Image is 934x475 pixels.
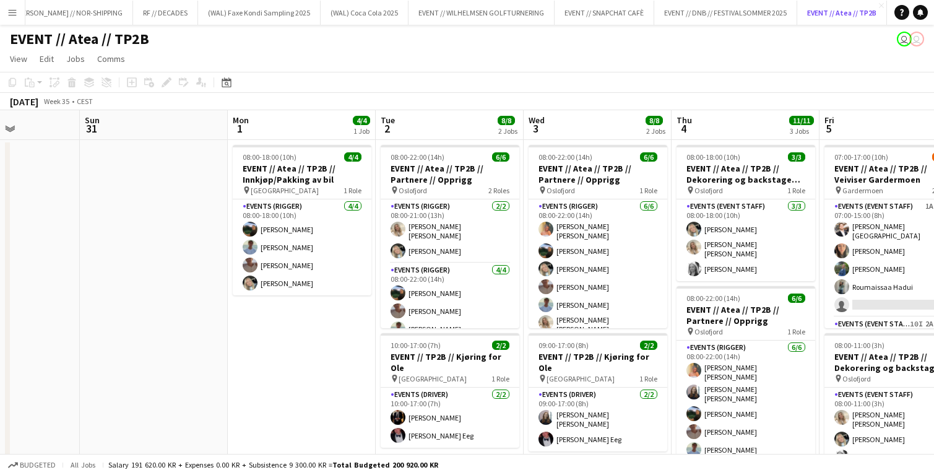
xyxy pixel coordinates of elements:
span: 08:00-22:00 (14h) [538,152,592,162]
span: 1 Role [787,327,805,336]
a: Edit [35,51,59,67]
span: Total Budgeted 200 920.00 KR [332,460,438,469]
div: 1 Job [353,126,370,136]
app-job-card: 08:00-18:00 (10h)4/4EVENT // Atea // TP2B // Innkjøp/Pakking av bil [GEOGRAPHIC_DATA]1 RoleEvents... [233,145,371,295]
h3: EVENT // TP2B // Kjøring for Ole [381,351,519,373]
span: 31 [83,121,100,136]
span: Oslofjord [842,374,871,383]
span: Comms [97,53,125,64]
span: 08:00-18:00 (10h) [243,152,296,162]
span: [GEOGRAPHIC_DATA] [399,374,467,383]
app-job-card: 10:00-17:00 (7h)2/2EVENT // TP2B // Kjøring for Ole [GEOGRAPHIC_DATA]1 RoleEvents (Driver)2/210:0... [381,333,519,448]
app-card-role: Events (Driver)2/209:00-17:00 (8h)[PERSON_NAME] [PERSON_NAME][PERSON_NAME] Eeg [529,388,667,451]
app-job-card: 08:00-18:00 (10h)3/3EVENT // Atea // TP2B // Dekorering og backstage oppsett Oslofjord1 RoleEvent... [677,145,815,281]
span: Oslofjord [547,186,575,195]
app-card-role: Events (Driver)2/210:00-17:00 (7h)[PERSON_NAME][PERSON_NAME] Eeg [381,388,519,448]
button: EVENT // Atea // TP2B [797,1,887,25]
app-user-avatar: Ole Rise [909,32,924,46]
span: 1 Role [639,374,657,383]
app-job-card: 08:00-22:00 (14h)6/6EVENT // Atea // TP2B // Partnere // Opprigg Oslofjord1 RoleEvents (Rigger)6/... [529,145,667,328]
span: Edit [40,53,54,64]
app-card-role: Events (Rigger)4/408:00-22:00 (14h)[PERSON_NAME][PERSON_NAME][PERSON_NAME] [381,263,519,363]
span: 08:00-11:00 (3h) [834,341,884,350]
div: CEST [77,97,93,106]
div: 2 Jobs [498,126,517,136]
span: 2 Roles [488,186,509,195]
a: View [5,51,32,67]
span: 6/6 [788,294,805,303]
span: Jobs [66,53,85,64]
span: 2/2 [640,341,657,350]
span: 3 [527,121,545,136]
app-card-role: Events (Rigger)6/608:00-22:00 (14h)[PERSON_NAME] [PERSON_NAME][PERSON_NAME][PERSON_NAME][PERSON_N... [529,199,667,339]
span: Oslofjord [694,327,723,336]
app-job-card: 09:00-17:00 (8h)2/2EVENT // TP2B // Kjøring for Ole [GEOGRAPHIC_DATA]1 RoleEvents (Driver)2/209:0... [529,333,667,451]
span: Mon [233,115,249,126]
span: 8/8 [646,116,663,125]
span: Thu [677,115,692,126]
span: 6/6 [640,152,657,162]
span: 4 [675,121,692,136]
span: 6/6 [492,152,509,162]
app-card-role: Events (Rigger)4/408:00-18:00 (10h)[PERSON_NAME][PERSON_NAME][PERSON_NAME][PERSON_NAME] [233,199,371,295]
span: Oslofjord [399,186,427,195]
span: 09:00-17:00 (8h) [538,341,589,350]
div: Salary 191 620.00 KR + Expenses 0.00 KR + Subsistence 9 300.00 KR = [108,460,438,469]
div: [DATE] [10,95,38,108]
span: Tue [381,115,395,126]
app-card-role: Events (Event Staff)3/308:00-18:00 (10h)[PERSON_NAME][PERSON_NAME] [PERSON_NAME][PERSON_NAME] [677,199,815,281]
app-user-avatar: Sander Mathiassen [897,32,912,46]
span: View [10,53,27,64]
span: Week 35 [41,97,72,106]
button: (WAL) Faxe Kondi Sampling 2025 [198,1,321,25]
button: EVENT // DNB // FESTIVALSOMMER 2025 [654,1,797,25]
span: Sun [85,115,100,126]
span: 10:00-17:00 (7h) [391,341,441,350]
h3: EVENT // Atea // TP2B // Partnere // Opprigg [381,163,519,185]
span: 08:00-22:00 (14h) [686,294,740,303]
h3: EVENT // Atea // TP2B // Partnere // Opprigg [529,163,667,185]
span: All jobs [68,460,98,469]
h3: EVENT // Atea // TP2B // Innkjøp/Pakking av bil [233,163,371,185]
span: 4/4 [353,116,370,125]
app-card-role: Events (Rigger)2/208:00-21:00 (13h)[PERSON_NAME] [PERSON_NAME][PERSON_NAME] [381,199,519,263]
span: 08:00-22:00 (14h) [391,152,444,162]
button: RF // DECADES [133,1,198,25]
h3: EVENT // Atea // TP2B // Dekorering og backstage oppsett [677,163,815,185]
span: Oslofjord [694,186,723,195]
app-job-card: 08:00-22:00 (14h)6/6EVENT // Atea // TP2B // Partnere // Opprigg Oslofjord1 RoleEvents (Rigger)6/... [677,286,815,469]
h3: EVENT // TP2B // Kjøring for Ole [529,351,667,373]
span: [GEOGRAPHIC_DATA] [547,374,615,383]
span: 11/11 [789,116,814,125]
h3: EVENT // Atea // TP2B // Partnere // Opprigg [677,304,815,326]
a: Comms [92,51,130,67]
div: 08:00-22:00 (14h)6/6EVENT // Atea // TP2B // Partnere // Opprigg Oslofjord2 RolesEvents (Rigger)2... [381,145,519,328]
span: 08:00-18:00 (10h) [686,152,740,162]
button: EVENT // SNAPCHAT CAFÈ [555,1,654,25]
span: 3/3 [788,152,805,162]
span: 1 Role [639,186,657,195]
span: 1 Role [787,186,805,195]
button: EVENT // WILHELMSEN GOLFTURNERING [409,1,555,25]
span: 5 [823,121,834,136]
span: 1 Role [491,374,509,383]
span: 1 Role [344,186,361,195]
span: 1 [231,121,249,136]
span: Gardermoen [842,186,883,195]
span: 2/2 [492,341,509,350]
span: Fri [824,115,834,126]
div: 2 Jobs [646,126,665,136]
span: Wed [529,115,545,126]
span: 4/4 [344,152,361,162]
div: 3 Jobs [790,126,813,136]
button: (WAL) Coca Cola 2025 [321,1,409,25]
span: 07:00-17:00 (10h) [834,152,888,162]
a: Jobs [61,51,90,67]
button: Budgeted [6,458,58,472]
